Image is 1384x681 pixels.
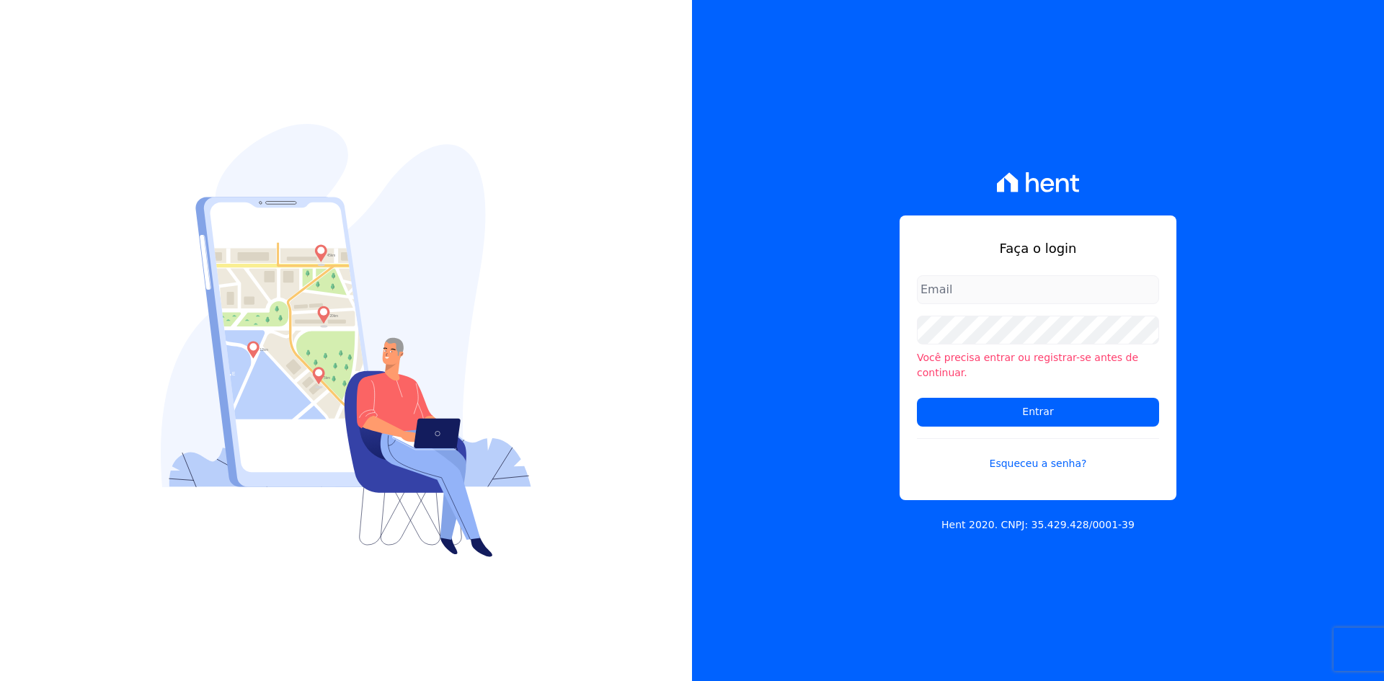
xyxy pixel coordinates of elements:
[161,124,531,557] img: Login
[917,275,1159,304] input: Email
[917,398,1159,427] input: Entrar
[917,438,1159,471] a: Esqueceu a senha?
[917,350,1159,380] li: Você precisa entrar ou registrar-se antes de continuar.
[917,239,1159,258] h1: Faça o login
[941,517,1135,533] p: Hent 2020. CNPJ: 35.429.428/0001-39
